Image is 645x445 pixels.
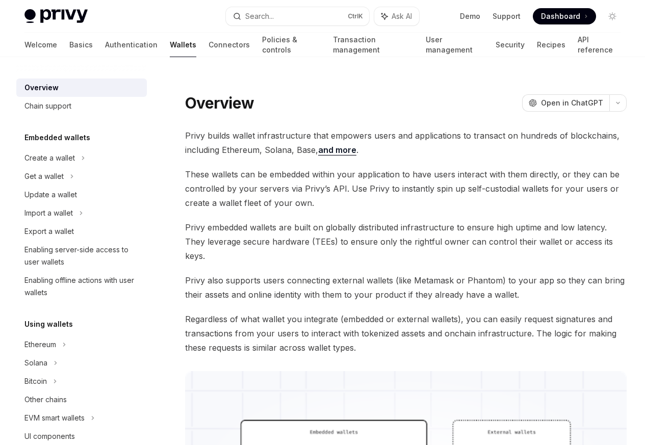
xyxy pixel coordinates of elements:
div: Other chains [24,394,67,406]
a: Transaction management [333,33,414,57]
a: Wallets [170,33,196,57]
div: Solana [24,357,47,369]
div: Update a wallet [24,189,77,201]
div: Export a wallet [24,225,74,238]
a: Overview [16,78,147,97]
span: Regardless of what wallet you integrate (embedded or external wallets), you can easily request si... [185,312,627,355]
span: These wallets can be embedded within your application to have users interact with them directly, ... [185,167,627,210]
h1: Overview [185,94,254,112]
button: Search...CtrlK [226,7,369,25]
a: Basics [69,33,93,57]
div: Enabling offline actions with user wallets [24,274,141,299]
a: Connectors [209,33,250,57]
div: Overview [24,82,59,94]
a: Enabling server-side access to user wallets [16,241,147,271]
span: Ctrl K [348,12,363,20]
span: Privy builds wallet infrastructure that empowers users and applications to transact on hundreds o... [185,128,627,157]
div: Search... [245,10,274,22]
button: Ask AI [374,7,419,25]
a: User management [426,33,483,57]
a: Welcome [24,33,57,57]
a: Policies & controls [262,33,321,57]
a: Other chains [16,390,147,409]
a: API reference [578,33,621,57]
span: Ask AI [392,11,412,21]
a: Chain support [16,97,147,115]
a: Authentication [105,33,158,57]
h5: Using wallets [24,318,73,330]
a: Support [493,11,521,21]
h5: Embedded wallets [24,132,90,144]
div: EVM smart wallets [24,412,85,424]
a: and more [318,145,356,155]
div: Ethereum [24,338,56,351]
a: Export a wallet [16,222,147,241]
a: Recipes [537,33,565,57]
div: UI components [24,430,75,442]
a: Enabling offline actions with user wallets [16,271,147,302]
div: Enabling server-side access to user wallets [24,244,141,268]
div: Bitcoin [24,375,47,387]
div: Get a wallet [24,170,64,182]
button: Toggle dark mode [604,8,621,24]
div: Import a wallet [24,207,73,219]
button: Open in ChatGPT [522,94,609,112]
a: Security [496,33,525,57]
span: Open in ChatGPT [541,98,603,108]
a: Update a wallet [16,186,147,204]
a: Dashboard [533,8,596,24]
span: Dashboard [541,11,580,21]
div: Create a wallet [24,152,75,164]
div: Chain support [24,100,71,112]
a: Demo [460,11,480,21]
span: Privy also supports users connecting external wallets (like Metamask or Phantom) to your app so t... [185,273,627,302]
img: light logo [24,9,88,23]
span: Privy embedded wallets are built on globally distributed infrastructure to ensure high uptime and... [185,220,627,263]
